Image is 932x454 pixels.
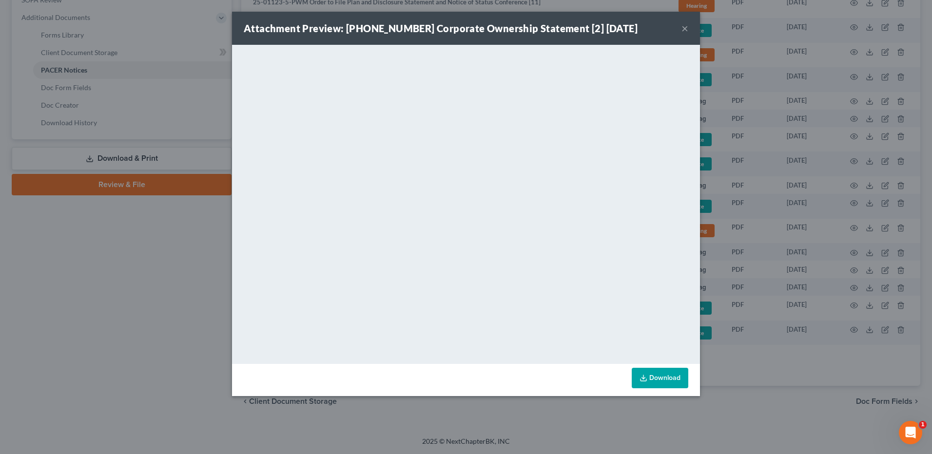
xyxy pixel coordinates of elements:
[899,421,922,444] iframe: Intercom live chat
[919,421,927,429] span: 1
[632,368,688,388] a: Download
[681,22,688,34] button: ×
[244,22,638,34] strong: Attachment Preview: [PHONE_NUMBER] Corporate Ownership Statement [2] [DATE]
[232,45,700,361] iframe: <object ng-attr-data='[URL][DOMAIN_NAME]' type='application/pdf' width='100%' height='650px'></ob...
